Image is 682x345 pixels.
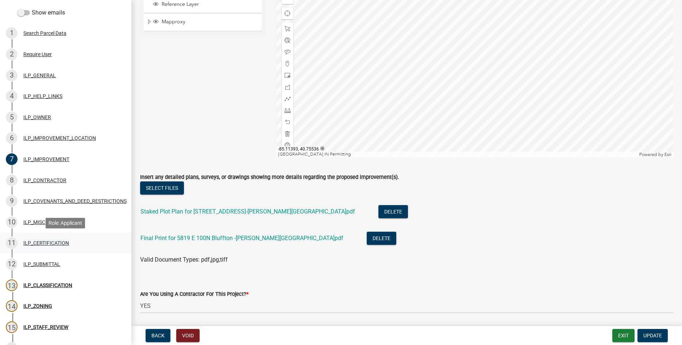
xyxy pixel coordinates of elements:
[140,208,355,215] a: Staked Plot Plan for [STREET_ADDRESS]-[PERSON_NAME][GEOGRAPHIC_DATA]pdf
[23,94,62,99] div: ILP_HELP_LINKS
[6,132,18,144] div: 6
[6,300,18,312] div: 14
[6,70,18,81] div: 3
[637,152,673,157] div: Powered by
[146,19,152,26] span: Expand
[140,256,228,263] span: Valid Document Types: pdf,jpg,tiff
[23,31,66,36] div: Search Parcel Data
[23,157,69,162] div: ILP_IMPROVEMENT
[6,237,18,249] div: 11
[6,111,18,123] div: 5
[6,27,18,39] div: 1
[6,48,18,60] div: 2
[6,279,18,291] div: 13
[160,19,259,25] span: Mapproxy
[160,1,259,8] span: Reference Layer
[637,329,668,342] button: Update
[23,52,52,57] div: Require User
[6,258,18,270] div: 12
[23,178,66,183] div: ILP_CONTRACTOR
[23,136,96,141] div: ILP_IMPROVEMENT_LOCATION
[23,199,127,204] div: ILP_COVENANTS_AND_DEED_RESTRICTIONS
[140,235,343,242] a: Final Print for 5819 E 100N Bluffton -[PERSON_NAME][GEOGRAPHIC_DATA]pdf
[23,240,69,246] div: ILP_CERTIFICATION
[282,8,293,19] div: Find my location
[643,333,662,338] span: Update
[23,262,60,267] div: ILP_SUBMITTAL
[23,303,52,309] div: ILP_ZONING
[152,19,259,26] div: Mapproxy
[23,283,72,288] div: ILP_CLASSIFICATION
[140,292,248,297] label: Are You Using A Contractor For This Project?
[367,235,396,242] wm-modal-confirm: Delete Document
[276,152,637,157] div: [GEOGRAPHIC_DATA] IN Permitting
[146,329,170,342] button: Back
[46,218,85,228] div: Role: Applicant
[23,325,68,330] div: ILP_STAFF_REVIEW
[6,175,18,186] div: 8
[140,181,184,195] button: Select files
[23,220,45,225] div: ILP_MISC
[151,333,165,338] span: Back
[18,8,65,17] label: Show emails
[176,329,200,342] button: Void
[378,209,408,216] wm-modal-confirm: Delete Document
[6,195,18,207] div: 9
[152,1,259,8] div: Reference Layer
[612,329,635,342] button: Exit
[23,115,51,120] div: ILP_OWNER
[6,90,18,102] div: 4
[367,232,396,245] button: Delete
[143,14,262,31] li: Mapproxy
[6,216,18,228] div: 10
[664,152,671,157] a: Esri
[23,73,56,78] div: ILP_GENERAL
[6,321,18,333] div: 15
[6,153,18,165] div: 7
[378,205,408,218] button: Delete
[140,175,399,180] label: Insert any detailed plans, surveys, or drawings showing more details regarding the proposed impro...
